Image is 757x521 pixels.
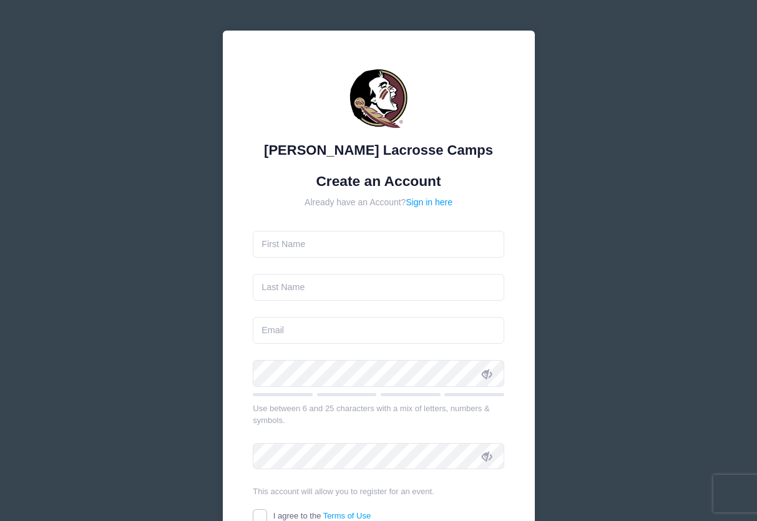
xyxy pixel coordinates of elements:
[253,140,504,160] div: [PERSON_NAME] Lacrosse Camps
[323,511,371,520] a: Terms of Use
[341,61,416,136] img: Sara Tisdale Lacrosse Camps
[253,485,504,498] div: This account will allow you to register for an event.
[253,402,504,427] div: Use between 6 and 25 characters with a mix of letters, numbers & symbols.
[253,196,504,209] div: Already have an Account?
[253,231,504,258] input: First Name
[253,274,504,301] input: Last Name
[273,511,371,520] span: I agree to the
[406,197,452,207] a: Sign in here
[253,173,504,190] h1: Create an Account
[253,317,504,344] input: Email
